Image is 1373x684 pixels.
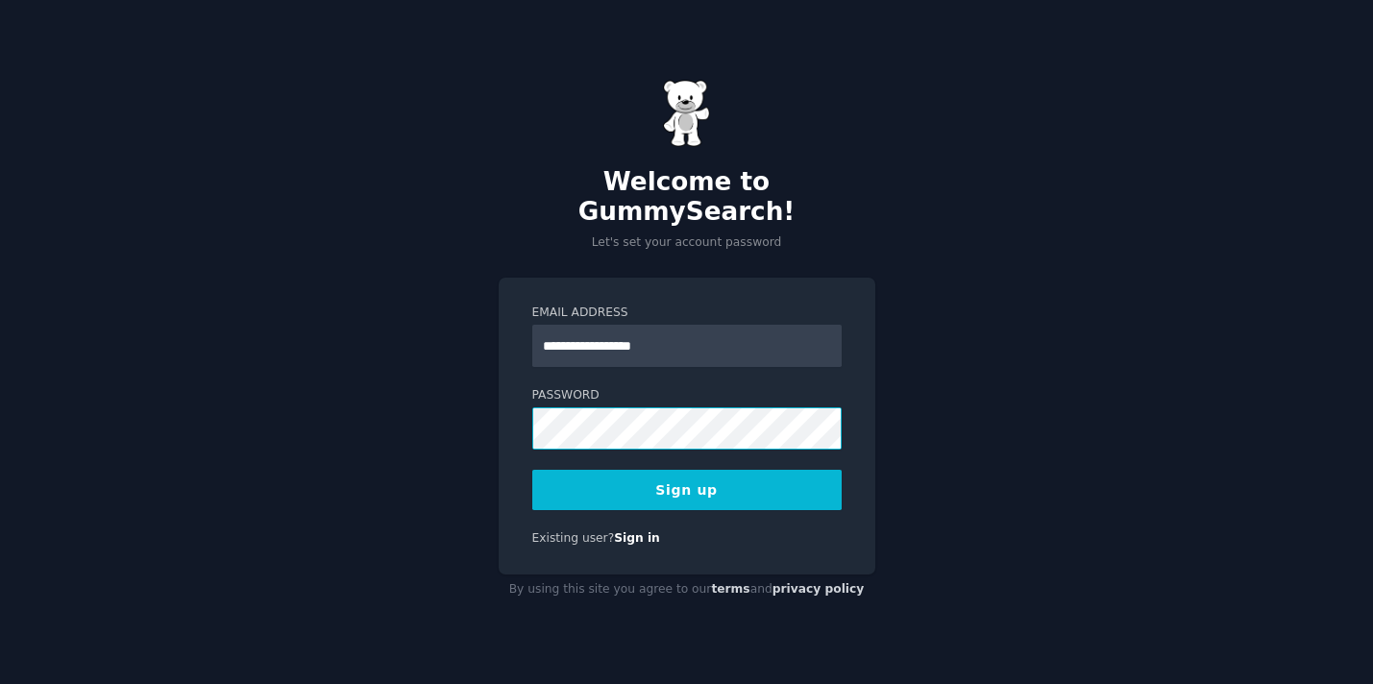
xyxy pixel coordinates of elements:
[772,582,865,596] a: privacy policy
[499,574,875,605] div: By using this site you agree to our and
[663,80,711,147] img: Gummy Bear
[499,234,875,252] p: Let's set your account password
[614,531,660,545] a: Sign in
[532,470,842,510] button: Sign up
[532,531,615,545] span: Existing user?
[532,387,842,404] label: Password
[711,582,749,596] a: terms
[532,305,842,322] label: Email Address
[499,167,875,228] h2: Welcome to GummySearch!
